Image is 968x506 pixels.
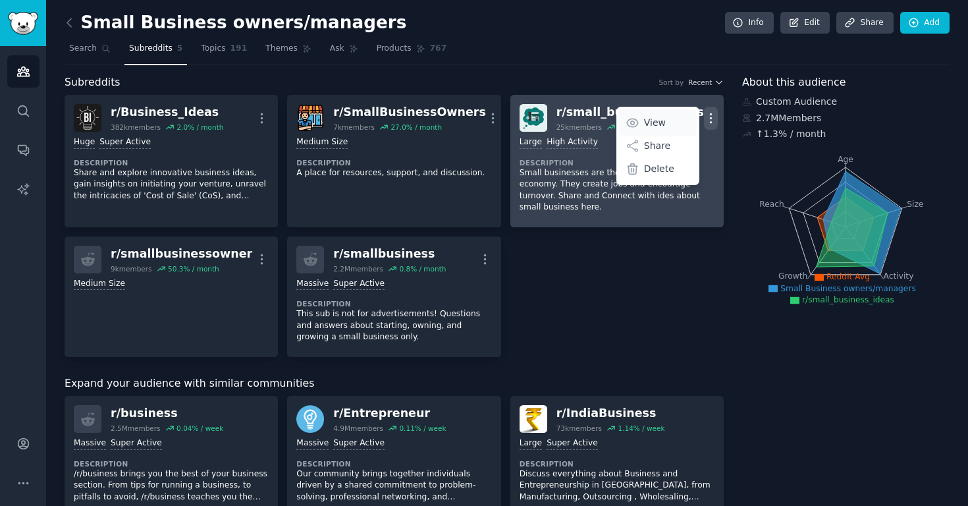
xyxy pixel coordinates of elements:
[556,123,602,132] div: 25k members
[556,424,602,433] div: 73k members
[333,437,385,450] div: Super Active
[826,272,870,281] span: Reddit Avg
[333,123,375,132] div: 7k members
[547,136,598,149] div: High Activity
[618,109,697,136] a: View
[520,468,714,503] p: Discuss everything about Business and Entrepreneurship in [GEOGRAPHIC_DATA], from Manufacturing, ...
[688,78,724,87] button: Recent
[907,199,923,208] tspan: Size
[74,278,125,291] div: Medium Size
[65,95,278,227] a: Business_Ideasr/Business_Ideas382kmembers2.0% / monthHugeSuper ActiveDescriptionShare and explore...
[111,104,223,121] div: r/ Business_Ideas
[520,167,714,213] p: Small businesses are the backbone of the economy. They create jobs and encourage turnover. Share ...
[296,299,491,308] dt: Description
[333,424,383,433] div: 4.9M members
[556,104,704,121] div: r/ small_business_ideas
[69,43,97,55] span: Search
[261,38,316,65] a: Themes
[99,136,151,149] div: Super Active
[196,38,252,65] a: Topics191
[296,308,491,343] p: This sub is not for advertisements! Questions and answers about starting, owning, and growing a s...
[296,167,491,179] p: A place for resources, support, and discussion.
[296,278,329,291] div: Massive
[65,13,406,34] h2: Small Business owners/managers
[742,95,950,109] div: Custom Audience
[230,43,248,55] span: 191
[176,123,223,132] div: 2.0 % / month
[742,111,950,125] div: 2.7M Members
[325,38,363,65] a: Ask
[65,376,314,392] span: Expand your audience with similar communities
[330,43,344,55] span: Ask
[333,278,385,291] div: Super Active
[556,405,665,422] div: r/ IndiaBusiness
[547,437,598,450] div: Super Active
[296,468,491,503] p: Our community brings together individuals driven by a shared commitment to problem-solving, profe...
[836,12,893,34] a: Share
[111,424,161,433] div: 2.5M members
[390,123,442,132] div: 27.0 % / month
[333,104,485,121] div: r/ SmallBusinessOwners
[74,136,95,149] div: Huge
[296,437,329,450] div: Massive
[74,104,101,132] img: Business_Ideas
[168,264,219,273] div: 50.3 % / month
[520,437,542,450] div: Large
[372,38,451,65] a: Products767
[742,74,846,91] span: About this audience
[756,127,826,141] div: ↑ 1.3 % / month
[74,468,269,503] p: /r/business brings you the best of your business section. From tips for running a business, to pi...
[399,264,446,273] div: 0.8 % / month
[520,136,542,149] div: Large
[900,12,950,34] a: Add
[520,158,714,167] dt: Description
[780,12,830,34] a: Edit
[725,12,774,34] a: Info
[759,199,784,208] tspan: Reach
[659,78,684,87] div: Sort by
[520,405,547,433] img: IndiaBusiness
[296,459,491,468] dt: Description
[296,136,348,149] div: Medium Size
[333,405,446,422] div: r/ Entrepreneur
[65,38,115,65] a: Search
[333,246,446,262] div: r/ smallbusiness
[430,43,447,55] span: 767
[176,424,223,433] div: 0.04 % / week
[65,237,278,357] a: r/smallbusinessowner9kmembers50.3% / monthMedium Size
[644,116,666,130] p: View
[111,405,223,422] div: r/ business
[287,95,500,227] a: SmallBusinessOwnersr/SmallBusinessOwners7kmembers27.0% / monthMedium SizeDescriptionA place for r...
[688,78,712,87] span: Recent
[399,424,446,433] div: 0.11 % / week
[74,437,106,450] div: Massive
[177,43,183,55] span: 5
[296,158,491,167] dt: Description
[296,104,324,132] img: SmallBusinessOwners
[124,38,187,65] a: Subreddits5
[8,12,38,35] img: GummySearch logo
[296,405,324,433] img: Entrepreneur
[265,43,298,55] span: Themes
[618,424,664,433] div: 1.14 % / week
[333,264,383,273] div: 2.2M members
[510,95,724,227] a: small_business_ideasr/small_business_ideas25kmembers4.4% / monthViewShareDeleteLargeHigh Activity...
[111,123,161,132] div: 382k members
[520,459,714,468] dt: Description
[644,162,674,176] p: Delete
[644,139,670,153] p: Share
[111,437,162,450] div: Super Active
[65,74,121,91] span: Subreddits
[201,43,225,55] span: Topics
[520,104,547,132] img: small_business_ideas
[129,43,173,55] span: Subreddits
[287,237,500,357] a: r/smallbusiness2.2Mmembers0.8% / monthMassiveSuper ActiveDescriptionThis sub is not for advertise...
[838,155,853,164] tspan: Age
[74,158,269,167] dt: Description
[377,43,412,55] span: Products
[111,264,152,273] div: 9k members
[74,167,269,202] p: Share and explore innovative business ideas, gain insights on initiating your venture, unravel th...
[111,246,252,262] div: r/ smallbusinessowner
[74,459,269,468] dt: Description
[780,284,916,293] span: Small Business owners/managers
